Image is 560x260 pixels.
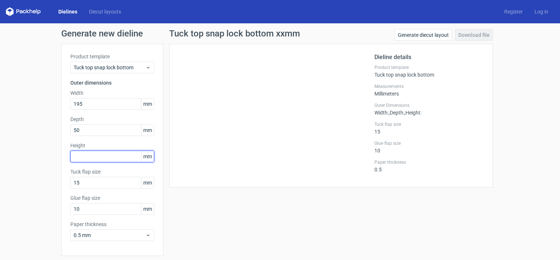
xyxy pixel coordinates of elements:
[70,53,154,60] label: Product template
[74,232,145,239] span: 0.5 mm
[374,53,484,62] h2: Dieline details
[374,121,484,127] label: Tuck flap size
[70,116,154,123] label: Depth
[141,203,154,214] span: mm
[498,8,529,15] a: Register
[141,98,154,109] span: mm
[52,8,83,15] a: Dielines
[374,140,484,154] div: 10
[169,29,300,38] h1: Tuck top snap lock bottom xxmm
[70,89,154,97] label: Width
[70,79,154,86] h3: Outer dimensions
[70,194,154,202] label: Glue flap size
[529,8,554,15] a: Log in
[374,65,484,78] div: Tuck top snap lock bottom
[83,8,127,15] a: Diecut layouts
[394,29,452,41] a: Generate diecut layout
[374,121,484,135] div: 15
[61,29,499,38] h1: Generate new dieline
[389,110,404,116] span: , Depth :
[374,140,484,146] label: Glue flap size
[70,221,154,228] label: Paper thickness
[141,151,154,162] span: mm
[374,159,484,165] label: Paper thickness
[374,84,484,97] div: Millimeters
[141,125,154,136] span: mm
[374,110,389,116] span: Width :
[374,159,484,172] div: 0.5
[404,110,421,116] span: , Height :
[374,84,484,89] label: Measurements
[70,142,154,149] label: Height
[374,102,484,108] label: Outer Dimensions
[74,64,145,71] span: Tuck top snap lock bottom
[141,177,154,188] span: mm
[70,168,154,175] label: Tuck flap size
[374,65,484,70] label: Product template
